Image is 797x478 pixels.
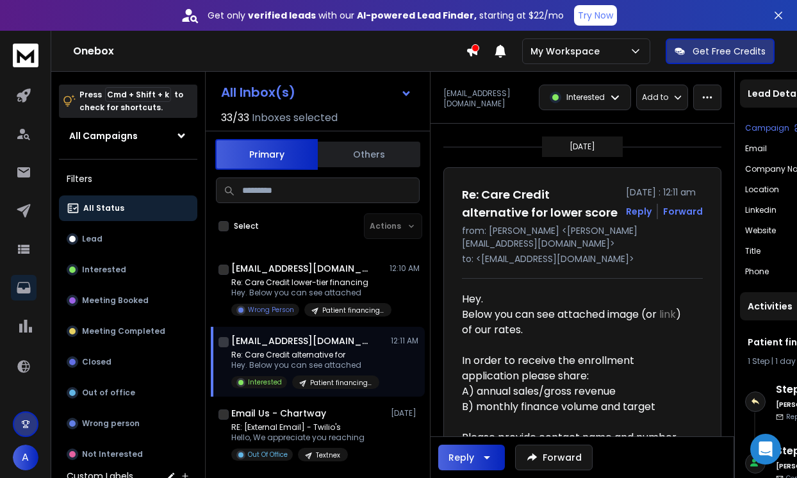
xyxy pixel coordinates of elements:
p: Meeting Completed [82,326,165,336]
p: 12:10 AM [390,263,420,274]
h1: All Campaigns [69,129,138,142]
button: Others [318,140,420,169]
button: Lead [59,226,197,252]
p: Wrong person [82,418,140,429]
button: Wrong person [59,411,197,436]
div: Please provide contact name and number to reach out confirm application [462,430,693,461]
p: My Workspace [530,45,605,58]
p: Meeting Booked [82,295,149,306]
button: Primary [215,139,318,170]
button: All Status [59,195,197,221]
p: Interested [248,377,282,387]
label: Select [234,221,259,231]
button: Closed [59,349,197,375]
p: [EMAIL_ADDRESS][DOMAIN_NAME] [443,88,531,109]
p: Get only with our starting at $22/mo [208,9,564,22]
div: In order to receive the enrollment application please share: [462,353,693,384]
div: Reply [448,451,474,464]
strong: verified leads [248,9,316,22]
span: Cmd + Shift + k [105,87,171,102]
button: A [13,445,38,470]
p: Interested [566,92,605,103]
p: RE: [External Email] - Twilio's [231,422,365,433]
a: link [659,307,676,322]
p: Try Now [578,9,613,22]
p: Wrong Person [248,305,294,315]
p: [DATE] [570,142,595,152]
p: 12:11 AM [391,336,420,346]
p: Out of office [82,388,135,398]
p: Hey. Below you can see attached [231,288,385,298]
p: Closed [82,357,111,367]
h1: All Inbox(s) [221,86,295,99]
div: Below you can see attached image (or ) of our rates. [462,307,693,338]
p: Patient financing 2.0 [322,306,384,315]
h1: [EMAIL_ADDRESS][DOMAIN_NAME] [231,334,372,347]
p: to: <[EMAIL_ADDRESS][DOMAIN_NAME]> [462,252,703,265]
p: location [745,185,779,195]
p: Get Free Credits [693,45,766,58]
button: Get Free Credits [666,38,775,64]
h3: Inboxes selected [252,110,338,126]
button: Reply [626,205,652,218]
p: Press to check for shortcuts. [79,88,183,114]
p: website [745,226,776,236]
button: Try Now [574,5,617,26]
p: Not Interested [82,449,143,459]
button: Meeting Completed [59,318,197,344]
div: B) monthly finance volume and target [462,399,693,415]
p: [DATE] [391,408,420,418]
h1: [EMAIL_ADDRESS][DOMAIN_NAME] [231,262,372,275]
strong: AI-powered Lead Finder, [357,9,477,22]
p: Interested [82,265,126,275]
div: Hey. [462,292,693,307]
p: Hello, We appreciate you reaching [231,433,365,443]
div: Forward [663,205,703,218]
p: [DATE] : 12:11 am [626,186,703,199]
p: Campaign [745,123,789,133]
h1: Re: Care Credit alternative for lower score [462,186,618,222]
p: Re: Care Credit lower-tier financing [231,277,385,288]
span: 1 Step [748,356,769,367]
button: Meeting Booked [59,288,197,313]
img: logo [13,44,38,67]
h1: Email Us - Chartway [231,407,326,420]
p: Patient financing 2.0 [310,378,372,388]
p: Textnex [316,450,340,460]
button: Reply [438,445,505,470]
p: Hey. Below you can see attached [231,360,379,370]
div: Open Intercom Messenger [750,434,781,465]
button: All Campaigns [59,123,197,149]
p: linkedin [745,205,776,215]
p: title [745,246,760,256]
p: Add to [642,92,668,103]
button: Out of office [59,380,197,406]
h3: Filters [59,170,197,188]
p: Email [745,144,767,154]
button: Not Interested [59,441,197,467]
div: A) annual sales/gross revenue [462,384,693,399]
span: 33 / 33 [221,110,249,126]
p: from: [PERSON_NAME] <[PERSON_NAME][EMAIL_ADDRESS][DOMAIN_NAME]> [462,224,703,250]
p: Lead [82,234,103,244]
p: Re: Care Credit alternative for [231,350,379,360]
button: All Inbox(s) [211,79,422,105]
h1: Onebox [73,44,466,59]
p: All Status [83,203,124,213]
p: Phone [745,267,769,277]
p: Out Of Office [248,450,288,459]
button: Interested [59,257,197,283]
button: Forward [515,445,593,470]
